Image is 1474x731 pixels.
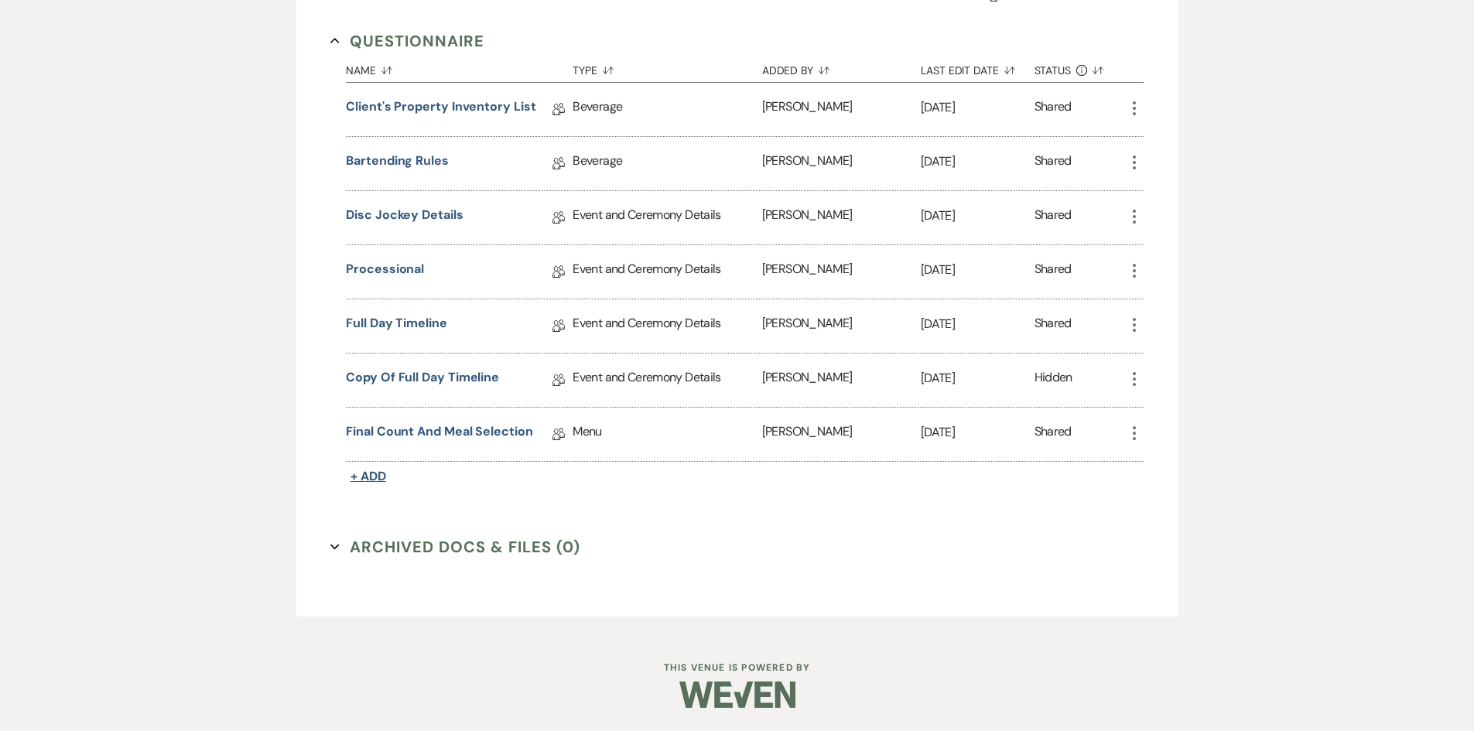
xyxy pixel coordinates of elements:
button: Name [346,53,573,82]
div: Event and Ceremony Details [573,191,761,244]
span: + Add [351,468,386,484]
div: [PERSON_NAME] [762,299,921,353]
span: Status [1035,65,1072,76]
a: Bartending Rules [346,152,449,176]
p: [DATE] [921,97,1035,118]
div: Menu [573,408,761,461]
p: [DATE] [921,260,1035,280]
button: Type [573,53,761,82]
button: Status [1035,53,1125,82]
div: Beverage [573,83,761,136]
div: Beverage [573,137,761,190]
p: [DATE] [921,422,1035,442]
div: Event and Ceremony Details [573,245,761,299]
p: [DATE] [921,368,1035,388]
a: Processional [346,260,424,284]
div: [PERSON_NAME] [762,245,921,299]
div: [PERSON_NAME] [762,83,921,136]
img: Weven Logo [679,668,795,722]
div: [PERSON_NAME] [762,408,921,461]
div: Shared [1035,422,1072,446]
div: Shared [1035,97,1072,121]
button: Questionnaire [330,29,484,53]
a: Copy of Full Day Timeline [346,368,499,392]
div: Shared [1035,152,1072,176]
div: [PERSON_NAME] [762,354,921,407]
div: [PERSON_NAME] [762,137,921,190]
a: Disc Jockey Details [346,206,463,230]
div: Shared [1035,260,1072,284]
button: Archived Docs & Files (0) [330,535,580,558]
div: Event and Ceremony Details [573,299,761,353]
div: Shared [1035,206,1072,230]
button: + Add [346,466,391,487]
a: Full Day Timeline [346,314,447,338]
div: [PERSON_NAME] [762,191,921,244]
p: [DATE] [921,314,1035,334]
button: Added By [762,53,921,82]
div: Shared [1035,314,1072,338]
div: Event and Ceremony Details [573,354,761,407]
a: Client's Property Inventory List [346,97,535,121]
button: Last Edit Date [921,53,1035,82]
a: Final Count and Meal Selection [346,422,533,446]
p: [DATE] [921,152,1035,172]
p: [DATE] [921,206,1035,226]
div: Hidden [1035,368,1072,392]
